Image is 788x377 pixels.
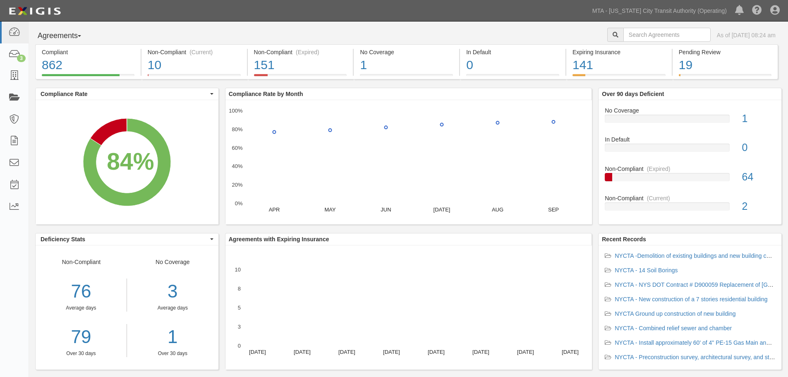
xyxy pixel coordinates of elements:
a: Expiring Insurance141 [566,74,672,81]
a: Non-Compliant(Expired)151 [248,74,353,81]
div: 64 [736,170,781,185]
button: Compliance Rate [36,88,218,100]
text: 8 [238,286,241,292]
a: No Coverage1 [354,74,459,81]
div: Non-Compliant (Current) [148,48,241,56]
a: MTA - [US_STATE] City Transit Authority (Operating) [588,2,731,19]
text: 100% [229,108,243,114]
text: APR [268,207,280,213]
div: Compliant [42,48,134,56]
button: Deficiency Stats [36,233,218,245]
input: Search Agreements [623,28,711,42]
div: Expiring Insurance [572,48,666,56]
div: Average days [133,305,212,312]
div: (Current) [189,48,213,56]
text: [DATE] [472,349,489,355]
a: Compliant862 [35,74,141,81]
button: Agreements [35,28,97,44]
a: 79 [36,324,127,350]
svg: A chart. [36,100,218,224]
a: NYCTA - Combined relief sewer and chamber [615,325,732,331]
a: NYCTA - New construction of a 7 stories residential building [615,296,767,303]
text: AUG [492,207,503,213]
a: In Default0 [605,135,775,165]
text: [DATE] [383,349,400,355]
text: JUN [381,207,391,213]
text: 40% [232,163,242,169]
div: No Coverage [127,258,218,357]
div: 1 [360,56,453,74]
div: No Coverage [360,48,453,56]
div: 3 [133,279,212,305]
img: logo-5460c22ac91f19d4615b14bd174203de0afe785f0fc80cf4dbbc73dc1793850b.png [6,4,63,19]
div: (Expired) [647,165,671,173]
a: Non-Compliant(Expired)64 [605,165,775,194]
div: Non-Compliant [599,165,781,173]
div: Pending Review [679,48,771,56]
a: NYCTA Ground up construction of new building [615,310,735,317]
text: 5 [238,305,241,311]
svg: A chart. [225,245,592,370]
text: [DATE] [294,349,311,355]
div: 10 [148,56,241,74]
span: Deficiency Stats [41,235,208,243]
a: 1 [133,324,212,350]
text: 80% [232,126,242,132]
a: Pending Review19 [673,74,778,81]
text: [DATE] [338,349,355,355]
a: NYCTA - 14 Soil Borings [615,267,678,274]
div: 76 [36,279,127,305]
text: 60% [232,144,242,151]
div: 141 [572,56,666,74]
div: (Expired) [296,48,319,56]
text: [DATE] [428,349,445,355]
text: [DATE] [517,349,534,355]
div: Non-Compliant [599,194,781,202]
div: 0 [736,140,781,155]
text: 20% [232,182,242,188]
div: Over 30 days [36,350,127,357]
a: Non-Compliant(Current)2 [605,194,775,217]
b: Recent Records [602,236,646,243]
div: 19 [679,56,771,74]
a: No Coverage1 [605,106,775,136]
b: Agreements with Expiring Insurance [229,236,329,243]
span: Compliance Rate [41,90,208,98]
div: 151 [254,56,347,74]
text: [DATE] [249,349,266,355]
div: Non-Compliant (Expired) [254,48,347,56]
b: Over 90 days Deficient [602,91,664,97]
text: 10 [235,267,240,273]
text: MAY [324,207,336,213]
svg: A chart. [225,100,592,224]
div: Non-Compliant [36,258,127,357]
div: In Default [599,135,781,144]
text: 0 [238,343,241,349]
text: [DATE] [433,207,450,213]
div: As of [DATE] 08:24 am [717,31,776,39]
div: 2 [736,199,781,214]
a: Non-Compliant(Current)10 [141,74,247,81]
div: 1 [736,111,781,126]
div: 862 [42,56,134,74]
div: 0 [466,56,559,74]
div: Over 30 days [133,350,212,357]
div: In Default [466,48,559,56]
text: SEP [548,207,559,213]
text: 0% [235,200,242,207]
div: 84% [107,145,154,179]
div: (Current) [647,194,670,202]
b: Compliance Rate by Month [229,91,303,97]
a: In Default0 [460,74,565,81]
text: [DATE] [562,349,579,355]
i: Help Center - Complianz [752,6,762,16]
div: 3 [17,55,26,62]
div: Average days [36,305,127,312]
div: No Coverage [599,106,781,115]
text: 3 [238,324,241,330]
